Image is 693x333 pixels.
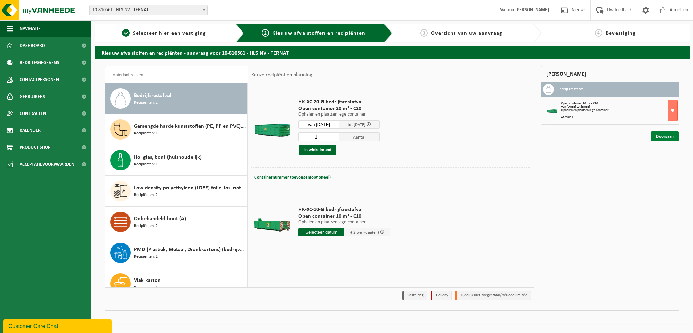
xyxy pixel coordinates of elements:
[20,122,41,139] span: Kalender
[3,318,113,333] iframe: chat widget
[248,66,316,83] div: Keuze recipiënt en planning
[20,37,45,54] span: Dashboard
[20,54,59,71] span: Bedrijfsgegevens
[254,175,331,180] span: Containernummer toevoegen(optioneel)
[134,192,158,199] span: Recipiënten: 2
[455,291,531,300] li: Tijdelijk niet toegestaan/période limitée
[350,230,379,235] span: + 2 werkdag(en)
[431,30,502,36] span: Overzicht van uw aanvraag
[89,5,208,15] span: 10-810561 - HLS NV - TERNAT
[651,131,679,141] a: Doorgaan
[298,228,344,236] input: Selecteer datum
[90,5,207,15] span: 10-810561 - HLS NV - TERNAT
[134,161,158,168] span: Recipiënten: 1
[122,29,130,37] span: 1
[109,70,244,80] input: Materiaal zoeken
[134,254,158,260] span: Recipiënten: 1
[20,156,74,173] span: Acceptatievoorwaarden
[298,206,390,213] span: HK-XC-10-G bedrijfsrestafval
[298,99,380,105] span: HK-XC-20-G bedrijfsrestafval
[105,145,248,176] button: Hol glas, bont (huishoudelijk) Recipiënten: 1
[134,122,246,130] span: Gemengde harde kunststoffen (PE, PP en PVC), recycleerbaar (industrieel)
[262,29,269,37] span: 2
[606,30,636,36] span: Bevestiging
[272,30,365,36] span: Kies uw afvalstoffen en recipiënten
[105,268,248,299] button: Vlak karton Recipiënten: 1
[134,100,158,106] span: Recipiënten: 2
[134,184,246,192] span: Low density polyethyleen (LDPE) folie, los, naturel/gekleurd (80/20)
[557,84,585,95] h3: Bedrijfsrestafval
[595,29,602,37] span: 4
[105,83,248,114] button: Bedrijfsrestafval Recipiënten: 2
[133,30,206,36] span: Selecteer hier een vestiging
[298,220,390,225] p: Ophalen en plaatsen lege container
[95,46,690,59] h2: Kies uw afvalstoffen en recipiënten - aanvraag voor 10-810561 - HLS NV - TERNAT
[20,105,46,122] span: Contracten
[348,123,365,127] span: tot [DATE]
[105,114,248,145] button: Gemengde harde kunststoffen (PE, PP en PVC), recycleerbaar (industrieel) Recipiënten: 1
[298,112,380,117] p: Ophalen en plaatsen lege container
[134,246,246,254] span: PMD (Plastiek, Metaal, Drankkartons) (bedrijven)
[105,237,248,268] button: PMD (Plastiek, Metaal, Drankkartons) (bedrijven) Recipiënten: 1
[134,215,186,223] span: Onbehandeld hout (A)
[561,102,598,105] span: Open container 20 m³ - C20
[298,213,390,220] span: Open container 10 m³ - C10
[402,291,427,300] li: Vaste dag
[105,176,248,207] button: Low density polyethyleen (LDPE) folie, los, naturel/gekleurd (80/20) Recipiënten: 2
[561,109,678,112] div: Ophalen en plaatsen lege container
[134,130,158,137] span: Recipiënten: 1
[299,145,336,155] button: In winkelmand
[134,276,161,285] span: Vlak karton
[515,7,549,13] strong: [PERSON_NAME]
[134,91,171,100] span: Bedrijfsrestafval
[561,116,678,119] div: Aantal: 1
[20,71,59,88] span: Contactpersonen
[134,285,158,291] span: Recipiënten: 1
[134,223,158,229] span: Recipiënten: 2
[254,173,331,182] button: Containernummer toevoegen(optioneel)
[541,66,680,82] div: [PERSON_NAME]
[20,88,45,105] span: Gebruikers
[298,120,339,129] input: Selecteer datum
[20,20,41,37] span: Navigatie
[98,29,230,37] a: 1Selecteer hier een vestiging
[339,132,380,141] span: Aantal
[431,291,452,300] li: Holiday
[561,105,590,109] strong: Van [DATE] tot [DATE]
[298,105,380,112] span: Open container 20 m³ - C20
[420,29,428,37] span: 3
[134,153,202,161] span: Hol glas, bont (huishoudelijk)
[105,207,248,237] button: Onbehandeld hout (A) Recipiënten: 2
[20,139,50,156] span: Product Shop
